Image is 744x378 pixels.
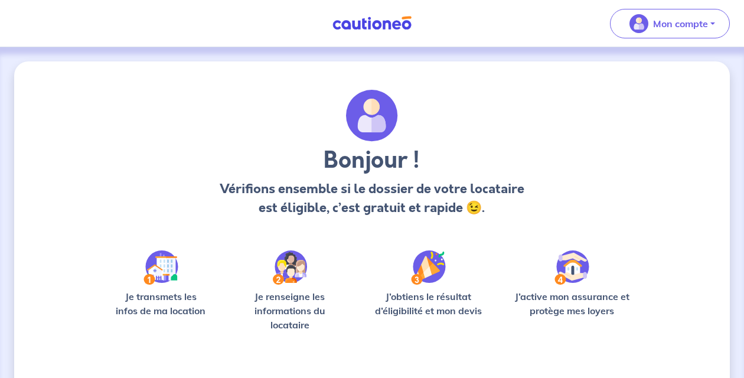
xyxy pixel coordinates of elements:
p: Vérifions ensemble si le dossier de votre locataire est éligible, c’est gratuit et rapide 😉. [218,180,526,217]
img: /static/c0a346edaed446bb123850d2d04ad552/Step-2.svg [273,250,307,285]
img: /static/bfff1cf634d835d9112899e6a3df1a5d/Step-4.svg [554,250,589,285]
p: Je transmets les infos de ma location [109,289,213,318]
img: Cautioneo [328,16,416,31]
img: archivate [346,90,398,142]
button: illu_account_valid_menu.svgMon compte [610,9,730,38]
p: J’active mon assurance et protège mes loyers [509,289,635,318]
img: /static/f3e743aab9439237c3e2196e4328bba9/Step-3.svg [411,250,446,285]
p: J’obtiens le résultat d’éligibilité et mon devis [367,289,490,318]
h3: Bonjour ! [218,146,526,175]
img: /static/90a569abe86eec82015bcaae536bd8e6/Step-1.svg [143,250,178,285]
img: illu_account_valid_menu.svg [629,14,648,33]
p: Je renseigne les informations du locataire [231,289,348,332]
p: Mon compte [653,17,708,31]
